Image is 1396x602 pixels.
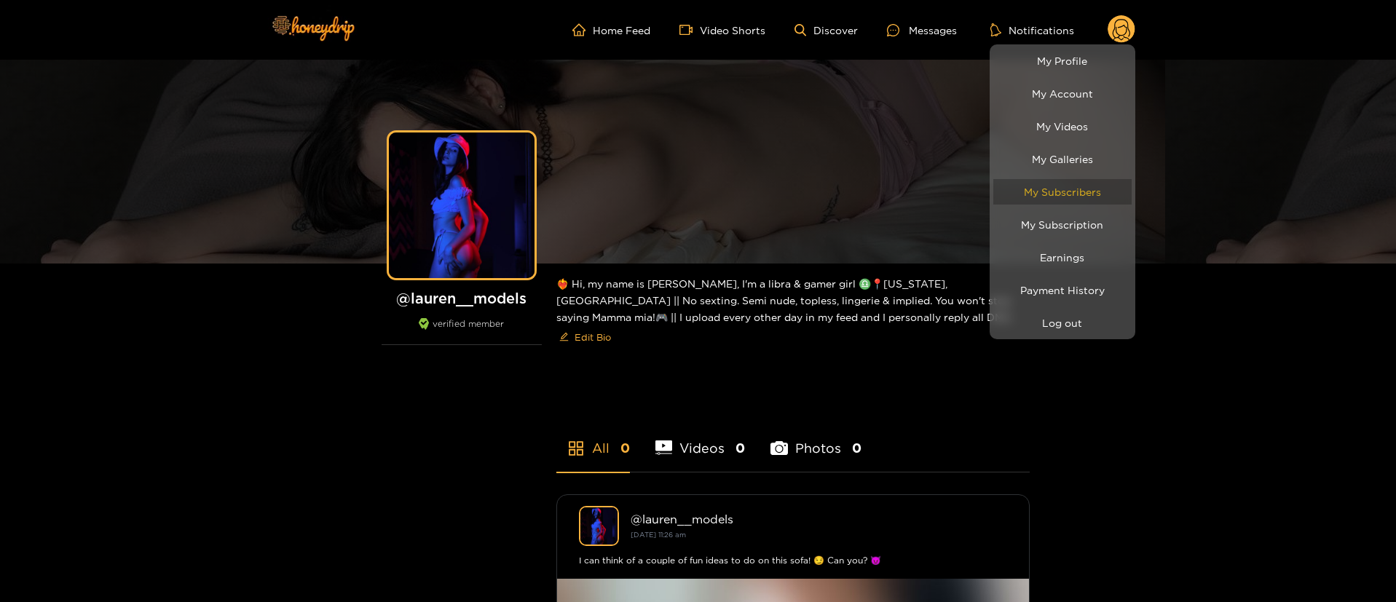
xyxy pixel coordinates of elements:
[993,179,1132,205] a: My Subscribers
[993,114,1132,139] a: My Videos
[993,310,1132,336] button: Log out
[993,146,1132,172] a: My Galleries
[993,48,1132,74] a: My Profile
[993,277,1132,303] a: Payment History
[993,245,1132,270] a: Earnings
[993,81,1132,106] a: My Account
[993,212,1132,237] a: My Subscription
